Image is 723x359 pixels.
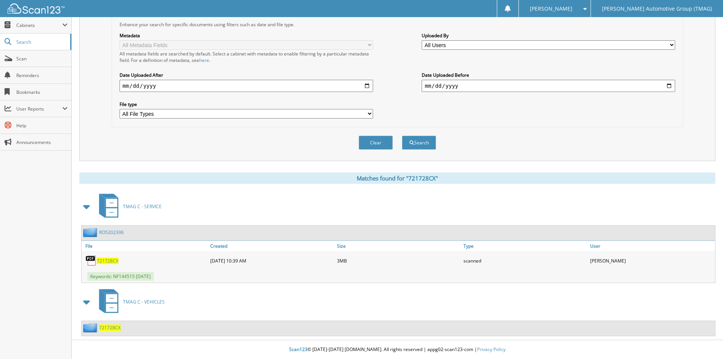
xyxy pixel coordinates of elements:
a: Type [462,241,588,251]
a: Created [208,241,335,251]
div: [DATE] 10:39 AM [208,253,335,268]
a: RO5202396 [99,229,124,236]
label: Metadata [120,32,373,39]
div: Enhance your search for specific documents using filters such as date and file type. [116,21,679,28]
a: 721728CX [99,324,121,331]
a: Privacy Policy [477,346,506,353]
a: TMAG C - SERVICE [95,191,162,221]
img: folder2.png [83,228,99,237]
button: Clear [359,136,393,150]
div: [PERSON_NAME] [588,253,715,268]
div: 3MB [335,253,462,268]
span: Scan123 [289,346,307,353]
span: Keywords: NF144515 [DATE] [87,272,154,281]
span: [PERSON_NAME] Automotive Group (TMAG) [602,6,712,11]
a: Size [335,241,462,251]
span: Announcements [16,139,68,145]
div: All metadata fields are searched by default. Select a cabinet with metadata to enable filtering b... [120,51,373,63]
label: Date Uploaded Before [422,72,675,78]
img: PDF.png [85,255,97,266]
span: TMAG C - SERVICE [123,203,162,210]
img: scan123-logo-white.svg [8,3,65,14]
span: [PERSON_NAME] [530,6,572,11]
span: Scan [16,55,68,62]
span: User Reports [16,106,62,112]
label: Uploaded By [422,32,675,39]
div: Matches found for "721728CX" [79,172,715,184]
span: Reminders [16,72,68,79]
a: File [82,241,208,251]
div: © [DATE]-[DATE] [DOMAIN_NAME]. All rights reserved | appg02-scan123-com | [72,340,723,359]
span: Search [16,39,66,45]
input: start [120,80,373,92]
button: Search [402,136,436,150]
a: here [199,57,209,63]
label: File type [120,101,373,108]
input: end [422,80,675,92]
img: folder2.png [83,323,99,332]
span: Cabinets [16,22,62,28]
div: scanned [462,253,588,268]
span: Help [16,122,68,129]
a: 721728CX [97,258,118,264]
a: TMAG C - VEHICLES [95,287,165,317]
label: Date Uploaded After [120,72,373,78]
span: Bookmarks [16,89,68,95]
a: User [588,241,715,251]
span: TMAG C - VEHICLES [123,299,165,305]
